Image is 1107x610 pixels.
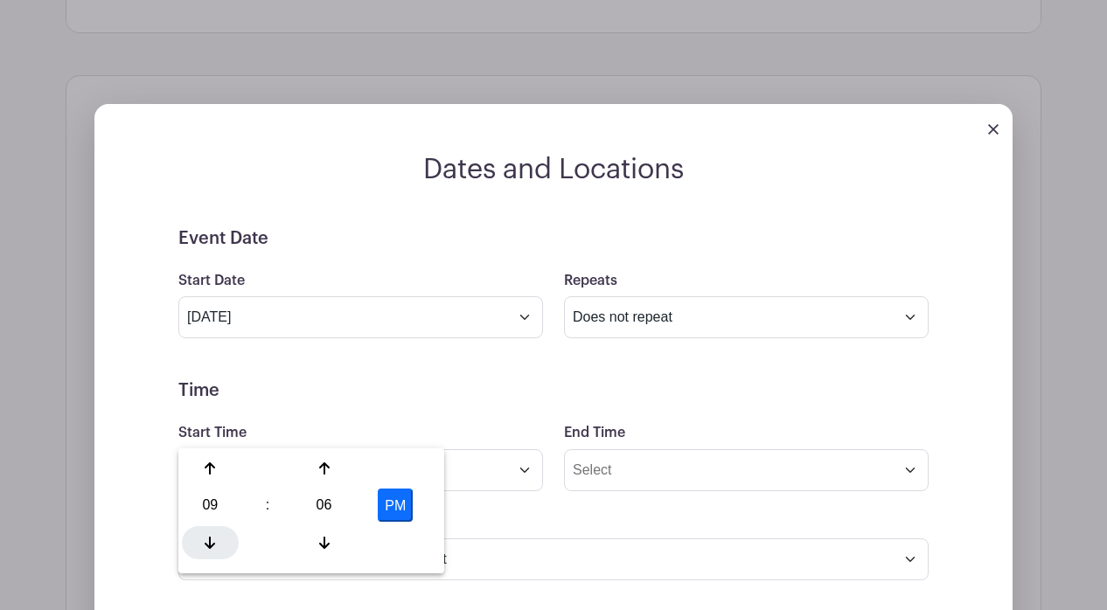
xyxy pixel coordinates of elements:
[564,273,617,289] label: Repeats
[178,228,929,249] h5: Event Date
[564,425,625,441] label: End Time
[94,153,1013,186] h2: Dates and Locations
[378,489,413,522] button: PM
[296,489,352,522] div: Pick Minute
[296,526,352,559] div: Decrement Minute
[182,452,239,485] div: Increment Hour
[296,452,352,485] div: Increment Minute
[178,425,247,441] label: Start Time
[245,489,291,522] div: :
[182,526,239,559] div: Decrement Hour
[178,380,929,401] h5: Time
[178,296,543,338] input: Select
[178,273,245,289] label: Start Date
[988,124,999,135] img: close_button-5f87c8562297e5c2d7936805f587ecaba9071eb48480494691a3f1689db116b3.svg
[564,449,929,491] input: Select
[182,489,239,522] div: Pick Hour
